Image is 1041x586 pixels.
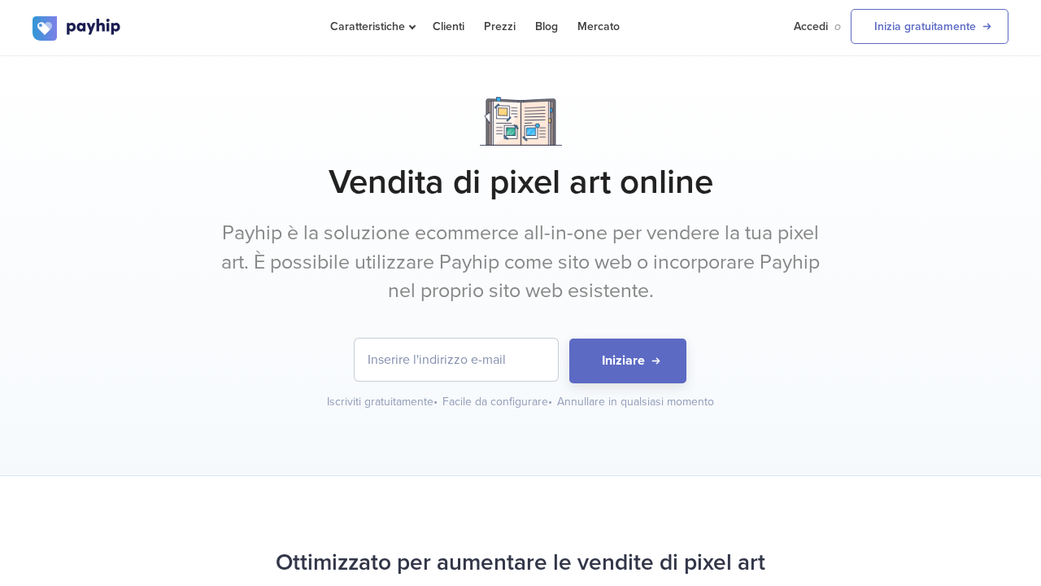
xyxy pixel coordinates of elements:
div: Iscriviti gratuitamente [327,394,439,410]
h1: Vendita di pixel art online [33,162,1008,203]
span: Caratteristiche [330,20,413,33]
h2: Ottimizzato per aumentare le vendite di pixel art [33,541,1008,584]
input: Inserire l'indirizzo e-mail [355,339,558,381]
span: • [548,395,552,409]
a: Inizia gratuitamente [851,9,1008,44]
img: logo.svg [33,16,122,41]
button: Iniziare [569,339,686,383]
p: Payhip è la soluzione ecommerce all-in-one per vendere la tua pixel art. È possibile utilizzare P... [216,219,825,306]
span: • [433,395,438,409]
img: Notebook.png [480,97,562,146]
div: Facile da configurare [442,394,554,410]
div: Annullare in qualsiasi momento [557,394,714,410]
